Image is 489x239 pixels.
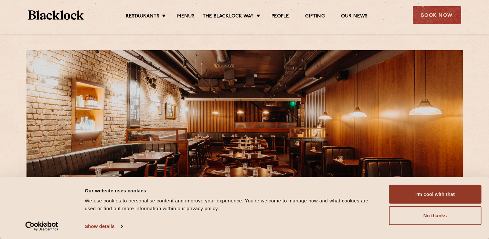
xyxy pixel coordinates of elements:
[305,13,324,20] a: Gifting
[177,13,195,20] a: Menus
[85,187,374,194] div: Our website uses cookies
[85,197,374,212] div: We use cookies to personalise content and improve your experience. You're welcome to manage how a...
[85,222,122,231] a: Show details
[126,13,159,20] a: Restaurants
[14,222,70,231] a: Usercentrics Cookiebot - opens in a new window
[203,13,254,20] a: The Blacklock Way
[28,10,84,20] img: BL_Textured_Logo-footer-cropped.svg
[389,206,481,225] button: No thanks
[389,185,481,204] button: I'm cool with that
[413,6,461,24] div: Book Now
[271,13,289,20] a: People
[341,13,368,20] a: Our News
